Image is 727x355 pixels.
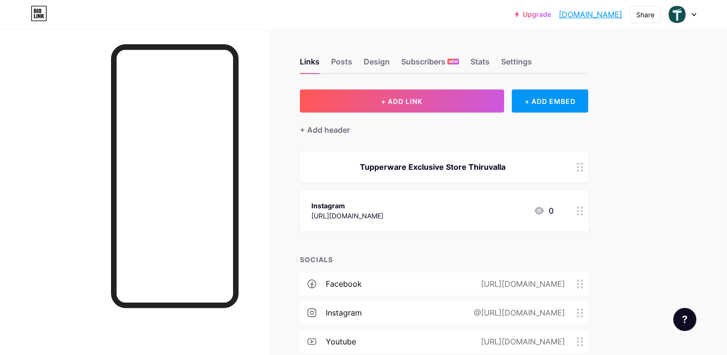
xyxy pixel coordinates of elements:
[501,56,532,73] div: Settings
[636,10,654,20] div: Share
[458,307,577,318] div: @[URL][DOMAIN_NAME]
[512,89,588,113] div: + ADD EMBED
[326,278,362,290] div: facebook
[311,161,554,173] div: Tupperware Exclusive Store Thiruvalla
[381,97,422,105] span: + ADD LINK
[470,56,490,73] div: Stats
[668,5,686,24] img: The Tupstore Tiruvalla
[326,336,356,347] div: youtube
[300,124,350,136] div: + Add header
[466,336,577,347] div: [URL][DOMAIN_NAME]
[300,56,320,73] div: Links
[533,205,554,216] div: 0
[300,254,588,265] div: SOCIALS
[331,56,352,73] div: Posts
[364,56,390,73] div: Design
[311,211,383,221] div: [URL][DOMAIN_NAME]
[311,201,383,211] div: Instagram
[401,56,459,73] div: Subscribers
[559,9,622,20] a: [DOMAIN_NAME]
[449,59,458,64] span: NEW
[326,307,362,318] div: instagram
[300,89,504,113] button: + ADD LINK
[515,11,551,18] a: Upgrade
[466,278,577,290] div: [URL][DOMAIN_NAME]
